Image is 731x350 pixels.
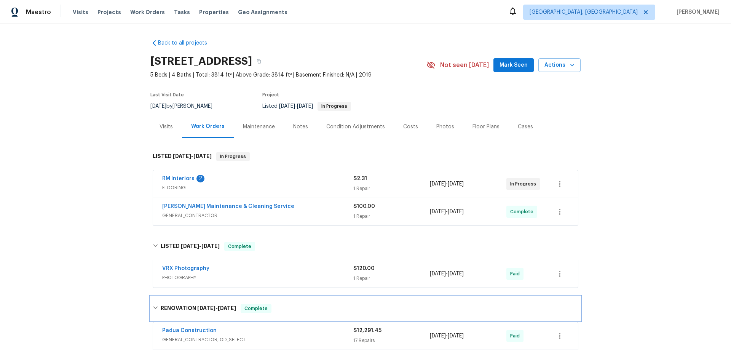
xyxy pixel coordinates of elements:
[201,243,220,249] span: [DATE]
[161,304,236,313] h6: RENOVATION
[150,234,581,259] div: LISTED [DATE]-[DATE]Complete
[538,58,581,72] button: Actions
[150,93,184,97] span: Last Visit Date
[353,213,430,220] div: 1 Repair
[440,61,489,69] span: Not seen [DATE]
[448,333,464,339] span: [DATE]
[353,266,375,271] span: $120.00
[238,8,287,16] span: Geo Assignments
[448,271,464,276] span: [DATE]
[196,175,204,182] div: 2
[510,270,523,278] span: Paid
[353,337,430,344] div: 17 Repairs
[293,123,308,131] div: Notes
[150,71,426,79] span: 5 Beds | 4 Baths | Total: 3814 ft² | Above Grade: 3814 ft² | Basement Finished: N/A | 2019
[199,8,229,16] span: Properties
[353,204,375,209] span: $100.00
[162,176,195,181] a: RM Interiors
[262,93,279,97] span: Project
[225,243,254,250] span: Complete
[150,296,581,321] div: RENOVATION [DATE]-[DATE]Complete
[197,305,215,311] span: [DATE]
[162,274,353,281] span: PHOTOGRAPHY
[430,180,464,188] span: -
[150,102,222,111] div: by [PERSON_NAME]
[197,305,236,311] span: -
[153,152,212,161] h6: LISTED
[73,8,88,16] span: Visits
[162,184,353,192] span: FLOORING
[243,123,275,131] div: Maintenance
[162,328,217,333] a: Padua Construction
[191,123,225,130] div: Work Orders
[279,104,295,109] span: [DATE]
[430,181,446,187] span: [DATE]
[430,270,464,278] span: -
[174,10,190,15] span: Tasks
[544,61,575,70] span: Actions
[150,104,166,109] span: [DATE]
[353,185,430,192] div: 1 Repair
[173,153,191,159] span: [DATE]
[181,243,199,249] span: [DATE]
[150,144,581,169] div: LISTED [DATE]-[DATE]In Progress
[150,58,252,65] h2: [STREET_ADDRESS]
[150,39,223,47] a: Back to all projects
[430,271,446,276] span: [DATE]
[510,208,536,216] span: Complete
[130,8,165,16] span: Work Orders
[448,181,464,187] span: [DATE]
[26,8,51,16] span: Maestro
[493,58,534,72] button: Mark Seen
[436,123,454,131] div: Photos
[530,8,638,16] span: [GEOGRAPHIC_DATA], [GEOGRAPHIC_DATA]
[500,61,528,70] span: Mark Seen
[297,104,313,109] span: [DATE]
[279,104,313,109] span: -
[430,332,464,340] span: -
[162,336,353,344] span: GENERAL_CONTRACTOR, OD_SELECT
[353,328,381,333] span: $12,291.45
[218,305,236,311] span: [DATE]
[162,204,294,209] a: [PERSON_NAME] Maintenance & Cleaning Service
[241,305,271,312] span: Complete
[403,123,418,131] div: Costs
[181,243,220,249] span: -
[217,153,249,160] span: In Progress
[262,104,351,109] span: Listed
[353,275,430,282] div: 1 Repair
[430,208,464,216] span: -
[353,176,367,181] span: $2.31
[430,209,446,214] span: [DATE]
[674,8,720,16] span: [PERSON_NAME]
[518,123,533,131] div: Cases
[193,153,212,159] span: [DATE]
[162,266,209,271] a: VRX Photography
[97,8,121,16] span: Projects
[448,209,464,214] span: [DATE]
[510,332,523,340] span: Paid
[252,54,266,68] button: Copy Address
[318,104,350,109] span: In Progress
[510,180,539,188] span: In Progress
[173,153,212,159] span: -
[160,123,173,131] div: Visits
[472,123,500,131] div: Floor Plans
[162,212,353,219] span: GENERAL_CONTRACTOR
[430,333,446,339] span: [DATE]
[161,242,220,251] h6: LISTED
[326,123,385,131] div: Condition Adjustments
